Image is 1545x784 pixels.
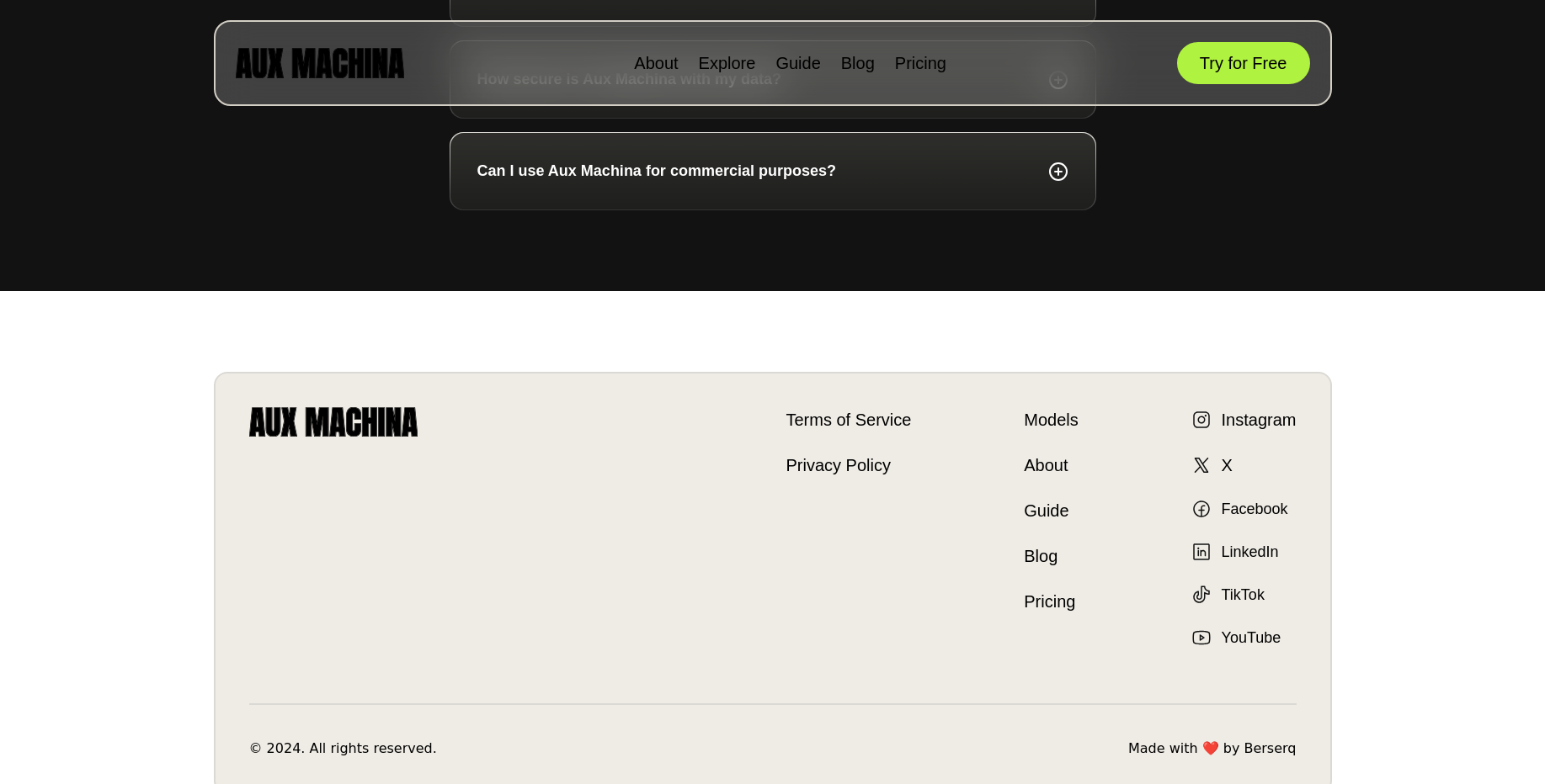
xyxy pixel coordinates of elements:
a: Blog [1024,543,1078,569]
p: Made with ❤️ by [1128,739,1297,759]
img: LinkedIn [1191,542,1212,562]
a: LinkedIn [1191,541,1279,564]
p: Can I use Aux Machina for commercial purposes? [477,160,836,183]
img: AUX MACHINA [236,48,404,77]
a: Guide [1024,498,1078,523]
a: Blog [841,54,875,72]
a: TikTok [1191,584,1265,607]
img: X [1191,455,1212,475]
a: Explore [699,54,756,72]
a: Facebook [1191,498,1288,521]
a: Pricing [1024,589,1078,614]
a: X [1191,453,1233,478]
img: Instagram [1191,410,1212,430]
img: TikTok [1191,585,1212,605]
img: YouTube [1191,628,1212,648]
a: About [634,54,678,72]
a: Models [1024,407,1078,432]
a: Pricing [895,54,946,72]
a: Terms of Service [786,407,912,432]
a: Instagram [1191,407,1297,432]
a: Berserq [1244,739,1296,759]
a: YouTube [1191,627,1281,649]
a: About [1024,453,1078,478]
img: Facebook [1191,499,1212,519]
p: © 2024. All rights reserved. [249,739,437,759]
button: Try for Free [1177,42,1310,84]
a: Guide [775,54,820,72]
a: Privacy Policy [786,453,912,478]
